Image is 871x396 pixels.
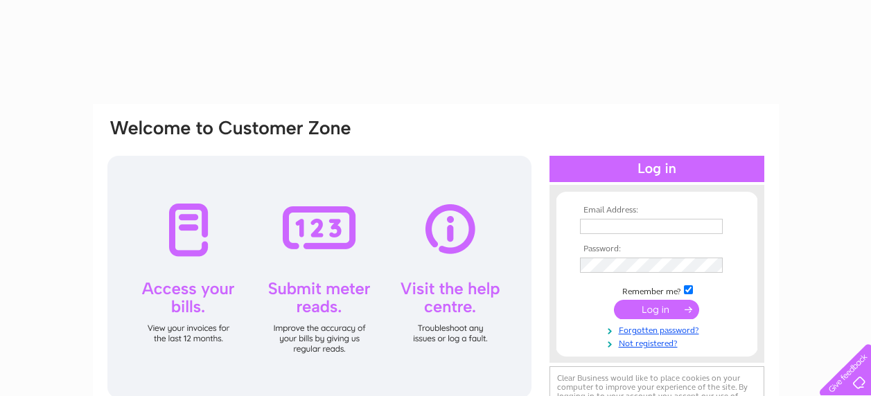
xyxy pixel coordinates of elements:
th: Password: [577,244,737,254]
td: Remember me? [577,283,737,297]
th: Email Address: [577,206,737,215]
a: Forgotten password? [580,323,737,336]
input: Submit [614,300,699,319]
a: Not registered? [580,336,737,349]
